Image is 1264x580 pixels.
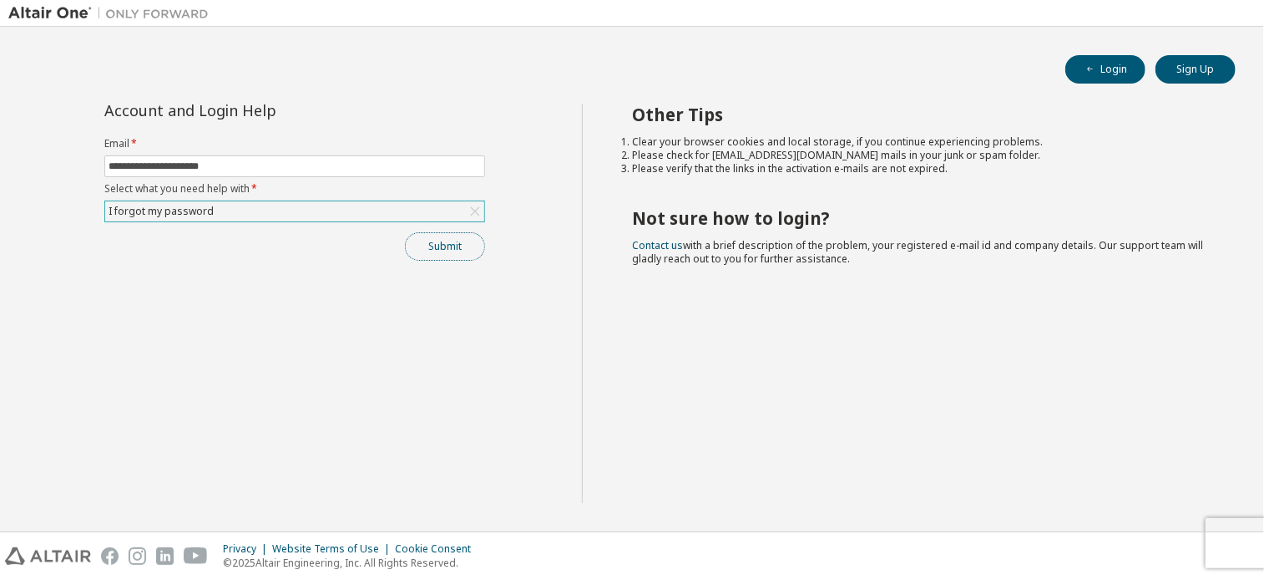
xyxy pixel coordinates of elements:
[104,182,485,196] label: Select what you need help with
[104,137,485,150] label: Email
[105,201,484,221] div: I forgot my password
[395,542,481,556] div: Cookie Consent
[223,556,481,570] p: © 2025 Altair Engineering, Inc. All Rights Reserved.
[633,135,1206,149] li: Clear your browser cookies and local storage, if you continue experiencing problems.
[1155,55,1236,84] button: Sign Up
[633,149,1206,162] li: Please check for [EMAIL_ADDRESS][DOMAIN_NAME] mails in your junk or spam folder.
[272,542,395,556] div: Website Terms of Use
[8,5,217,22] img: Altair One
[1065,55,1145,84] button: Login
[129,547,146,565] img: instagram.svg
[156,547,174,565] img: linkedin.svg
[633,238,684,252] a: Contact us
[5,547,91,565] img: altair_logo.svg
[104,104,409,117] div: Account and Login Help
[633,162,1206,176] li: Please verify that the links in the activation e-mails are not expired.
[633,104,1206,125] h2: Other Tips
[106,202,216,221] div: I forgot my password
[633,238,1204,266] span: with a brief description of the problem, your registered e-mail id and company details. Our suppo...
[223,542,272,556] div: Privacy
[184,547,208,565] img: youtube.svg
[101,547,119,565] img: facebook.svg
[633,207,1206,229] h2: Not sure how to login?
[405,232,485,261] button: Submit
